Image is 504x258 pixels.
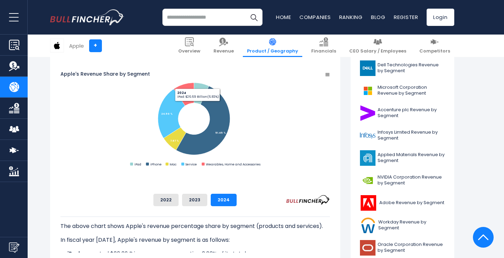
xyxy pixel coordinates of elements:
a: Financials [307,35,340,57]
button: Search [245,9,263,26]
img: ORCL logo [360,240,375,256]
img: MSFT logo [360,83,375,98]
img: bullfincher logo [50,9,124,25]
span: Overview [178,48,200,54]
text: Wearables, Home and Accessories [206,162,260,166]
a: Oracle Corporation Revenue by Segment [356,238,449,257]
img: AMAT logo [360,150,375,166]
a: CEO Salary / Employees [345,35,410,57]
tspan: 51.45 % [215,131,226,134]
span: CEO Salary / Employees [349,48,406,54]
text: Service [185,162,197,166]
div: Apple [69,42,84,50]
b: iPad [67,250,80,258]
a: Accenture plc Revenue by Segment [356,104,449,123]
button: 2024 [211,194,237,206]
svg: Apple's Revenue Share by Segment [60,50,330,188]
tspan: 7.67 % [170,139,179,142]
tspan: Apple's Revenue Share by Segment [60,70,150,77]
a: Register [394,13,418,21]
button: 2023 [182,194,207,206]
text: iPhone [150,162,161,166]
a: Go to homepage [50,9,124,25]
tspan: 24.59 % [161,113,172,116]
a: Blog [371,13,386,21]
img: AAPL logo [50,39,64,52]
span: Workday Revenue by Segment [378,219,445,231]
span: Dell Technologies Revenue by Segment [378,62,445,74]
span: Applied Materials Revenue by Segment [378,152,445,164]
a: Home [276,13,291,21]
span: Financials [311,48,336,54]
span: Product / Geography [247,48,298,54]
text: iPad [134,162,141,166]
tspan: 6.83 % [196,90,205,93]
img: NVDA logo [360,173,375,188]
a: Competitors [415,35,454,57]
img: ACN logo [360,105,375,121]
img: DELL logo [360,60,375,76]
span: Microsoft Corporation Revenue by Segment [378,85,445,96]
a: Infosys Limited Revenue by Segment [356,126,449,145]
img: INFY logo [360,128,375,143]
a: NVIDIA Corporation Revenue by Segment [356,171,449,190]
tspan: 9.46 % [181,91,191,94]
a: Overview [174,35,205,57]
span: Revenue [213,48,234,54]
text: Mac [170,162,177,166]
a: Login [427,9,454,26]
span: Accenture plc Revenue by Segment [378,107,445,119]
a: + [89,39,102,52]
a: Product / Geography [243,35,302,57]
span: NVIDIA Corporation Revenue by Segment [378,174,445,186]
span: Infosys Limited Revenue by Segment [378,130,445,141]
span: Adobe Revenue by Segment [379,200,444,206]
button: 2022 [153,194,179,206]
a: Revenue [209,35,238,57]
img: ADBE logo [360,195,377,211]
a: Adobe Revenue by Segment [356,193,449,212]
a: Applied Materials Revenue by Segment [356,149,449,168]
a: Microsoft Corporation Revenue by Segment [356,81,449,100]
a: Ranking [339,13,363,21]
a: Companies [299,13,331,21]
p: In fiscal year [DATE], Apple's revenue by segment is as follows: [60,236,330,244]
li: generated $26.69 B in revenue, representing 6.83% of its total revenue. [60,250,330,258]
p: The above chart shows Apple's revenue percentage share by segment (products and services). [60,222,330,230]
a: Workday Revenue by Segment [356,216,449,235]
a: Dell Technologies Revenue by Segment [356,59,449,78]
span: Competitors [419,48,450,54]
img: WDAY logo [360,218,377,233]
span: Oracle Corporation Revenue by Segment [378,242,445,254]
